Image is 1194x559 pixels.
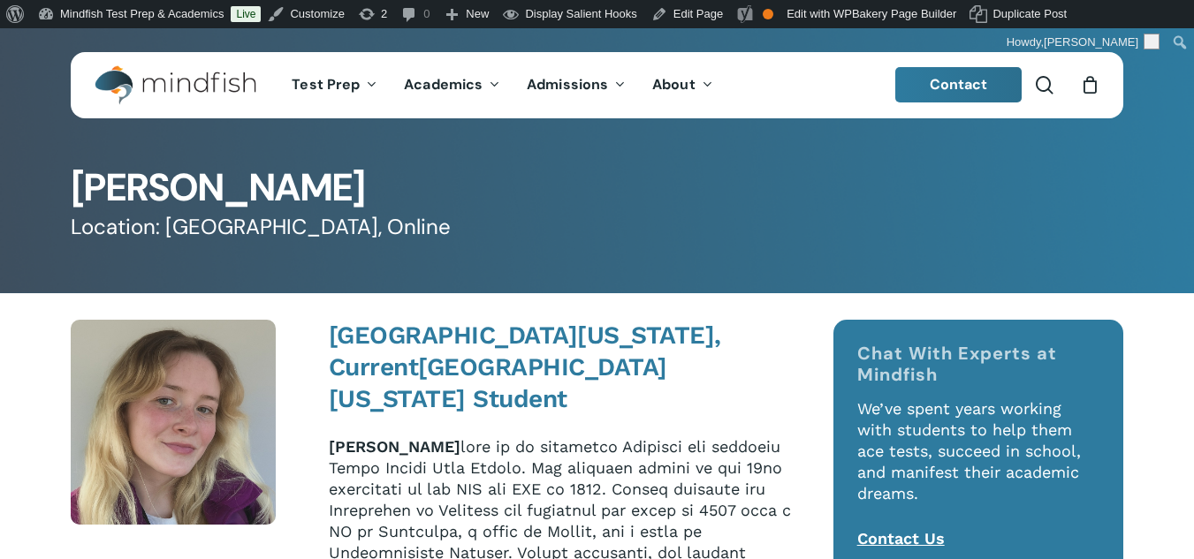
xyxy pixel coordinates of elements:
iframe: Chatbot [1077,442,1169,534]
a: Admissions [513,78,639,93]
span: Test Prep [292,75,360,94]
strong: [GEOGRAPHIC_DATA][US_STATE] Student [329,352,667,413]
a: Academics [391,78,513,93]
div: OK [763,9,773,19]
a: About [639,78,726,93]
span: Academics [404,75,483,94]
p: We’ve spent years working with students to help them ace tests, succeed in school, and manifest t... [857,398,1100,528]
a: Cart [1080,75,1099,94]
h4: Chat With Experts at Mindfish [857,343,1100,385]
span: [PERSON_NAME] [1044,35,1138,49]
a: Contact [895,67,1023,102]
span: About [652,75,696,94]
a: Test Prep [278,78,391,93]
strong: [GEOGRAPHIC_DATA][US_STATE], Current [329,321,721,381]
img: IMG 7096 Olivia Adent [71,320,276,525]
header: Main Menu [71,52,1123,118]
a: Contact Us [857,529,945,548]
h1: [PERSON_NAME] [71,169,1123,207]
strong: [PERSON_NAME] [329,437,460,456]
span: Admissions [527,75,608,94]
a: Live [231,6,261,22]
nav: Main Menu [278,52,726,118]
span: Contact [930,75,988,94]
a: Howdy, [1000,28,1167,57]
span: Location: [GEOGRAPHIC_DATA], Online [71,214,451,241]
